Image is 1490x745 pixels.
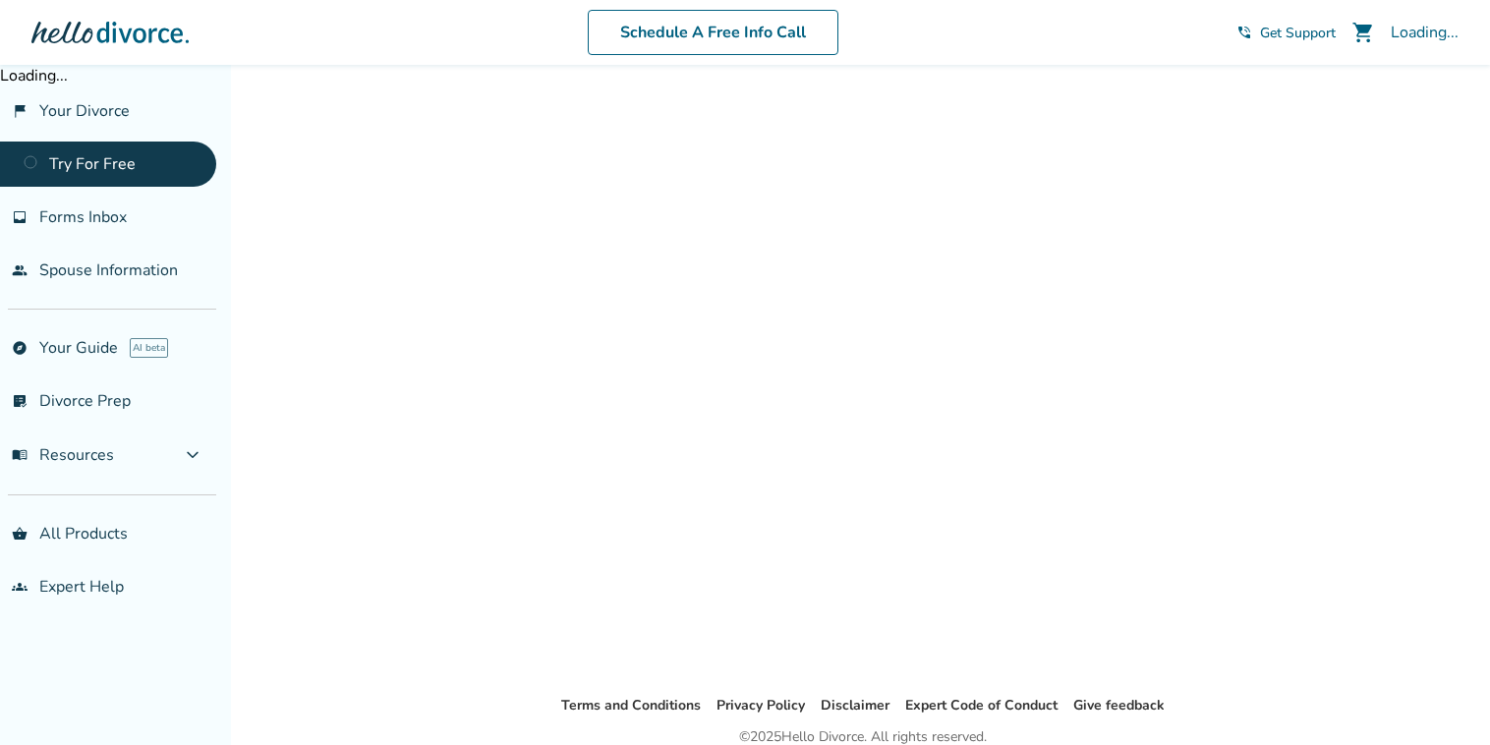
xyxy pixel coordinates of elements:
[12,262,28,278] span: people
[905,696,1058,715] a: Expert Code of Conduct
[1236,24,1336,42] a: phone_in_talkGet Support
[1260,24,1336,42] span: Get Support
[12,579,28,595] span: groups
[821,694,889,717] li: Disclaimer
[39,206,127,228] span: Forms Inbox
[130,338,168,358] span: AI beta
[181,443,204,467] span: expand_more
[561,696,701,715] a: Terms and Conditions
[1073,694,1165,717] li: Give feedback
[12,393,28,409] span: list_alt_check
[716,696,805,715] a: Privacy Policy
[1391,22,1459,43] div: Loading...
[12,444,114,466] span: Resources
[1236,25,1252,40] span: phone_in_talk
[1351,21,1375,44] span: shopping_cart
[12,209,28,225] span: inbox
[588,10,838,55] a: Schedule A Free Info Call
[12,526,28,542] span: shopping_basket
[12,447,28,463] span: menu_book
[12,103,28,119] span: flag_2
[12,340,28,356] span: explore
